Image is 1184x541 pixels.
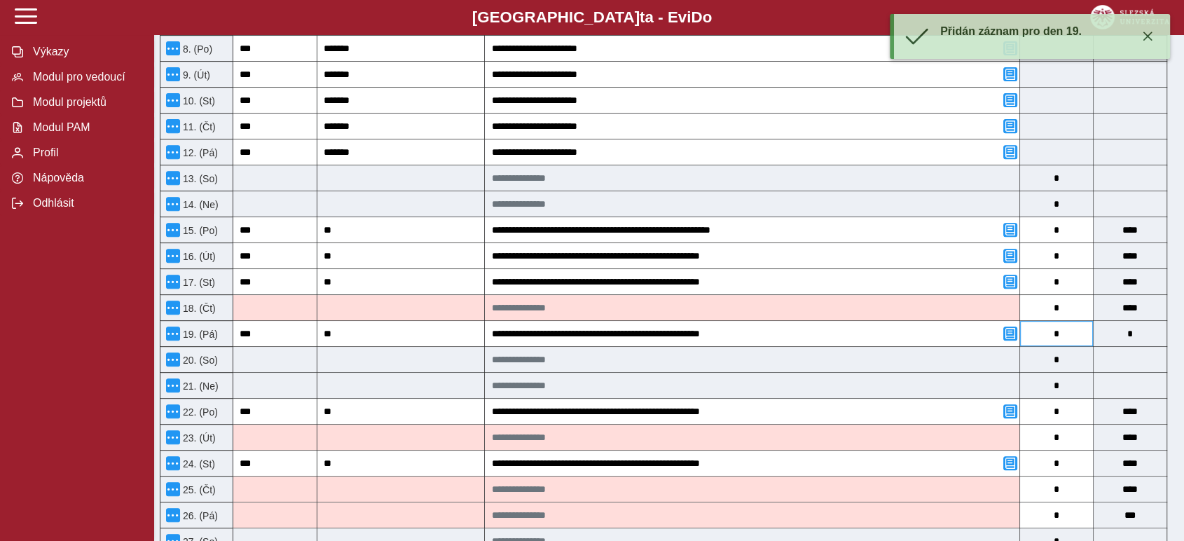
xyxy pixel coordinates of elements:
[42,8,1142,27] b: [GEOGRAPHIC_DATA] a - Evi
[640,8,645,26] span: t
[180,225,218,236] span: 15. (Po)
[1003,327,1017,341] button: Přidat poznámku
[166,93,180,107] button: Menu
[180,510,218,521] span: 26. (Pá)
[29,46,142,58] span: Výkazy
[180,251,216,262] span: 16. (Út)
[166,119,180,133] button: Menu
[691,8,702,26] span: D
[180,199,219,210] span: 14. (Ne)
[166,41,180,55] button: Menu
[29,71,142,83] span: Modul pro vedoucí
[166,456,180,470] button: Menu
[180,406,218,418] span: 22. (Po)
[1003,93,1017,107] button: Přidat poznámku
[1090,5,1169,29] img: logo_web_su.png
[166,352,180,367] button: Menu
[1003,67,1017,81] button: Přidat poznámku
[166,327,180,341] button: Menu
[940,25,1082,37] span: Přidán záznam pro den 19.
[180,43,212,55] span: 8. (Po)
[166,171,180,185] button: Menu
[166,145,180,159] button: Menu
[1003,145,1017,159] button: Přidat poznámku
[180,121,216,132] span: 11. (Čt)
[1003,456,1017,470] button: Přidat poznámku
[166,378,180,392] button: Menu
[703,8,713,26] span: o
[1003,249,1017,263] button: Přidat poznámku
[29,146,142,159] span: Profil
[180,458,215,470] span: 24. (St)
[166,482,180,496] button: Menu
[166,197,180,211] button: Menu
[166,508,180,522] button: Menu
[166,275,180,289] button: Menu
[1003,119,1017,133] button: Přidat poznámku
[29,172,142,184] span: Nápověda
[166,430,180,444] button: Menu
[180,173,218,184] span: 13. (So)
[180,355,218,366] span: 20. (So)
[180,484,216,495] span: 25. (Čt)
[180,147,218,158] span: 12. (Pá)
[29,96,142,109] span: Modul projektů
[166,249,180,263] button: Menu
[29,121,142,134] span: Modul PAM
[1003,275,1017,289] button: Přidat poznámku
[29,197,142,210] span: Odhlásit
[166,404,180,418] button: Menu
[166,301,180,315] button: Menu
[180,303,216,314] span: 18. (Čt)
[180,277,215,288] span: 17. (St)
[180,95,215,107] span: 10. (St)
[180,381,219,392] span: 21. (Ne)
[180,329,218,340] span: 19. (Pá)
[1003,223,1017,237] button: Přidat poznámku
[180,69,210,81] span: 9. (Út)
[180,432,216,444] span: 23. (Út)
[166,223,180,237] button: Menu
[1003,404,1017,418] button: Přidat poznámku
[166,67,180,81] button: Menu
